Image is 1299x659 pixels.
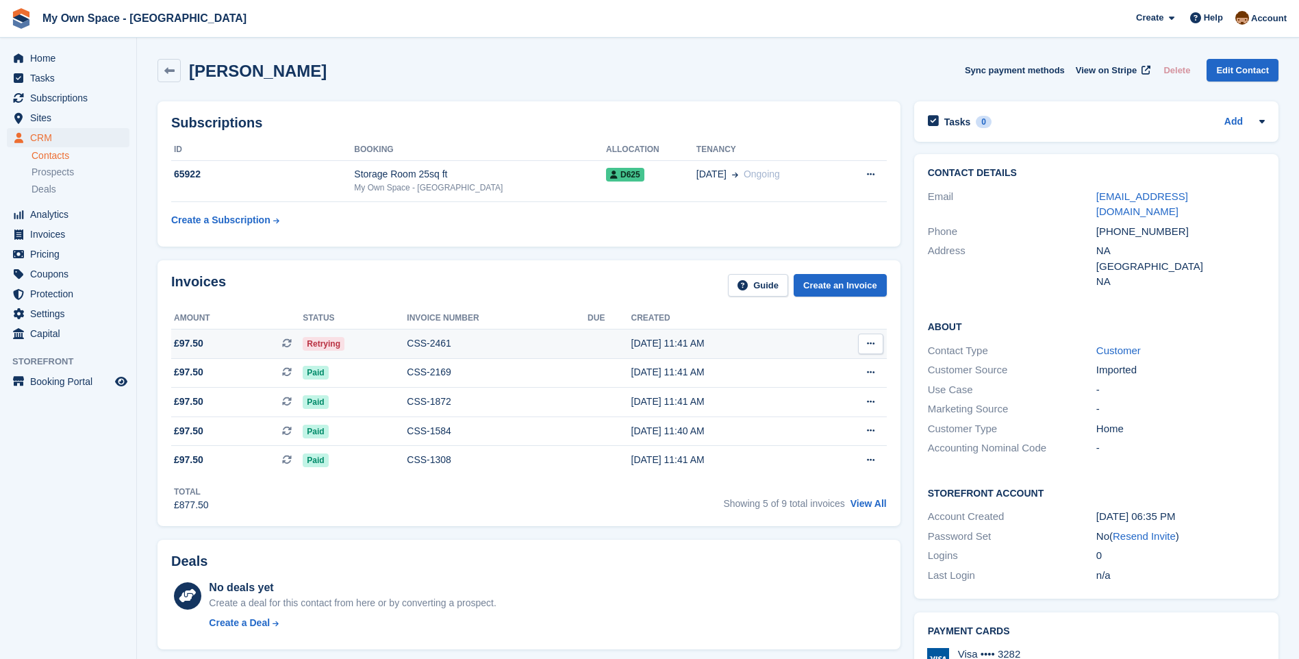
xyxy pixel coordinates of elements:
[928,319,1265,333] h2: About
[174,424,203,438] span: £97.50
[171,213,270,227] div: Create a Subscription
[928,382,1096,398] div: Use Case
[174,486,209,498] div: Total
[30,264,112,284] span: Coupons
[171,115,887,131] h2: Subscriptions
[1096,243,1265,259] div: NA
[171,554,207,569] h2: Deals
[1113,530,1176,542] a: Resend Invite
[7,225,129,244] a: menu
[1070,59,1153,82] a: View on Stripe
[1096,529,1265,545] div: No
[354,139,606,161] th: Booking
[928,548,1096,564] div: Logins
[728,274,788,297] a: Guide
[407,365,588,380] div: CSS-2169
[976,116,992,128] div: 0
[303,308,407,329] th: Status
[631,453,815,467] div: [DATE] 11:41 AM
[1096,568,1265,584] div: n/a
[928,626,1265,637] h2: Payment cards
[30,128,112,147] span: CRM
[631,336,815,351] div: [DATE] 11:41 AM
[30,245,112,264] span: Pricing
[30,225,112,244] span: Invoices
[7,284,129,303] a: menu
[31,165,129,179] a: Prospects
[928,421,1096,437] div: Customer Type
[1096,401,1265,417] div: -
[174,498,209,512] div: £877.50
[928,189,1096,220] div: Email
[303,453,328,467] span: Paid
[1096,259,1265,275] div: [GEOGRAPHIC_DATA]
[209,616,496,630] a: Create a Deal
[1096,421,1265,437] div: Home
[744,169,780,179] span: Ongoing
[189,62,327,80] h2: [PERSON_NAME]
[928,568,1096,584] div: Last Login
[407,424,588,438] div: CSS-1584
[928,243,1096,290] div: Address
[928,343,1096,359] div: Contact Type
[1136,11,1163,25] span: Create
[606,139,696,161] th: Allocation
[354,167,606,182] div: Storage Room 25sq ft
[7,108,129,127] a: menu
[37,7,252,29] a: My Own Space - [GEOGRAPHIC_DATA]
[1207,59,1278,82] a: Edit Contact
[1096,440,1265,456] div: -
[631,424,815,438] div: [DATE] 11:40 AM
[928,401,1096,417] div: Marketing Source
[1224,114,1243,130] a: Add
[7,372,129,391] a: menu
[31,166,74,179] span: Prospects
[1096,509,1265,525] div: [DATE] 06:35 PM
[7,49,129,68] a: menu
[303,425,328,438] span: Paid
[1235,11,1249,25] img: Paula Harris
[12,355,136,369] span: Storefront
[1076,64,1137,77] span: View on Stripe
[7,205,129,224] a: menu
[7,304,129,323] a: menu
[928,362,1096,378] div: Customer Source
[171,208,279,233] a: Create a Subscription
[631,308,815,329] th: Created
[31,182,129,197] a: Deals
[303,395,328,409] span: Paid
[30,372,112,391] span: Booking Portal
[171,274,226,297] h2: Invoices
[30,88,112,108] span: Subscriptions
[7,128,129,147] a: menu
[1096,382,1265,398] div: -
[1096,190,1188,218] a: [EMAIL_ADDRESS][DOMAIN_NAME]
[30,69,112,88] span: Tasks
[928,440,1096,456] div: Accounting Nominal Code
[723,498,844,509] span: Showing 5 of 9 total invoices
[30,284,112,303] span: Protection
[7,264,129,284] a: menu
[171,139,354,161] th: ID
[928,529,1096,545] div: Password Set
[1251,12,1287,25] span: Account
[794,274,887,297] a: Create an Invoice
[407,336,588,351] div: CSS-2461
[171,167,354,182] div: 65922
[696,139,838,161] th: Tenancy
[1096,274,1265,290] div: NA
[944,116,971,128] h2: Tasks
[928,168,1265,179] h2: Contact Details
[928,486,1265,499] h2: Storefront Account
[631,395,815,409] div: [DATE] 11:41 AM
[30,205,112,224] span: Analytics
[303,366,328,380] span: Paid
[1096,224,1265,240] div: [PHONE_NUMBER]
[588,308,631,329] th: Due
[7,324,129,343] a: menu
[174,453,203,467] span: £97.50
[407,395,588,409] div: CSS-1872
[30,108,112,127] span: Sites
[30,324,112,343] span: Capital
[606,168,644,182] span: D625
